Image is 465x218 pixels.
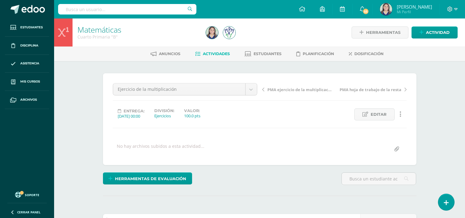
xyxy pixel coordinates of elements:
[412,26,458,38] a: Actividad
[203,51,230,56] span: Actividades
[334,86,407,92] a: PMA hoja de trabajo de la resta
[115,173,186,184] span: Herramientas de evaluación
[117,143,204,155] div: No hay archivos subidos a esta actividad...
[20,79,40,84] span: Mis cursos
[154,108,174,113] label: División:
[352,26,408,38] a: Herramientas
[380,3,392,15] img: 120cd266101af703983fe096e6c875ba.png
[154,113,174,119] div: Ejercicios
[77,34,199,40] div: Cuarto Primaria 'B'
[77,25,199,34] h1: Matemáticas
[342,173,416,185] input: Busca un estudiante aquí...
[267,87,333,92] span: PMA ejercicio de la multiplicación
[397,9,432,14] span: Mi Perfil
[195,49,230,59] a: Actividades
[303,51,334,56] span: Planificación
[254,51,282,56] span: Estudiantes
[184,108,200,113] label: Valor:
[349,49,384,59] a: Dosificación
[245,49,282,59] a: Estudiantes
[151,49,180,59] a: Anuncios
[206,26,218,39] img: 120cd266101af703983fe096e6c875ba.png
[17,210,41,214] span: Cerrar panel
[77,24,121,35] a: Matemáticas
[20,97,37,102] span: Archivos
[371,109,387,120] span: Editar
[103,172,192,184] a: Herramientas de evaluación
[362,8,369,15] span: 55
[262,86,334,92] a: PMA ejercicio de la multiplicación
[296,49,334,59] a: Planificación
[113,83,257,95] a: Ejercicio de la multiplicación
[118,83,241,95] span: Ejercicio de la multiplicación
[354,51,384,56] span: Dosificación
[5,18,49,37] a: Estudiantes
[5,91,49,109] a: Archivos
[5,37,49,55] a: Disciplina
[20,25,43,30] span: Estudiantes
[20,61,39,66] span: Asistencia
[25,193,39,197] span: Soporte
[426,27,450,38] span: Actividad
[5,55,49,73] a: Asistencia
[340,87,401,92] span: PMA hoja de trabajo de la resta
[159,51,180,56] span: Anuncios
[184,113,200,119] div: 100.0 pts
[124,109,144,113] span: Entrega:
[366,27,400,38] span: Herramientas
[118,113,144,119] div: [DATE] 00:00
[58,4,196,14] input: Busca un usuario...
[223,26,235,39] img: 25015d6c49a5a6564cc7757376dc025e.png
[7,190,47,199] a: Soporte
[5,73,49,91] a: Mis cursos
[397,4,432,10] span: [PERSON_NAME]
[20,43,38,48] span: Disciplina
